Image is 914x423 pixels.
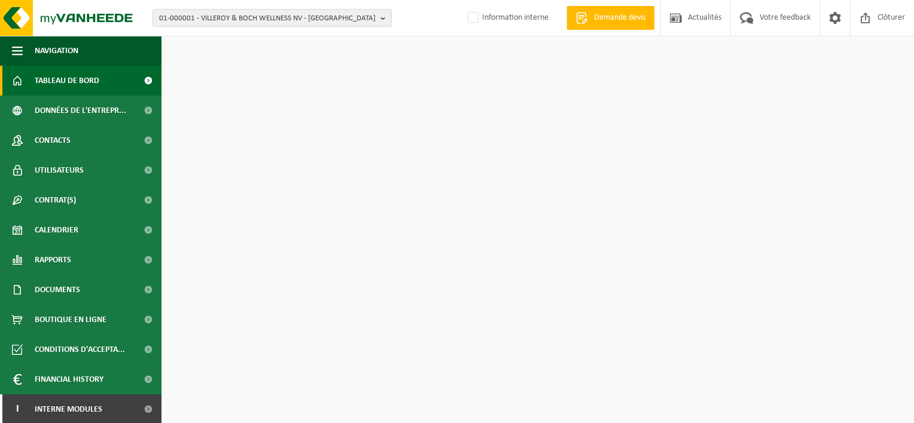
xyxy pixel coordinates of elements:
[35,36,78,66] span: Navigation
[591,12,648,24] span: Demande devis
[35,155,84,185] span: Utilisateurs
[35,335,125,364] span: Conditions d'accepta...
[566,6,654,30] a: Demande devis
[35,305,106,335] span: Boutique en ligne
[35,245,71,275] span: Rapports
[35,96,126,125] span: Données de l'entrepr...
[35,125,71,155] span: Contacts
[153,9,392,27] button: 01-000001 - VILLEROY & BOCH WELLNESS NV - [GEOGRAPHIC_DATA]
[465,9,549,27] label: Information interne
[35,275,80,305] span: Documents
[35,215,78,245] span: Calendrier
[35,185,76,215] span: Contrat(s)
[159,10,376,27] span: 01-000001 - VILLEROY & BOCH WELLNESS NV - [GEOGRAPHIC_DATA]
[35,66,99,96] span: Tableau de bord
[35,364,103,394] span: Financial History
